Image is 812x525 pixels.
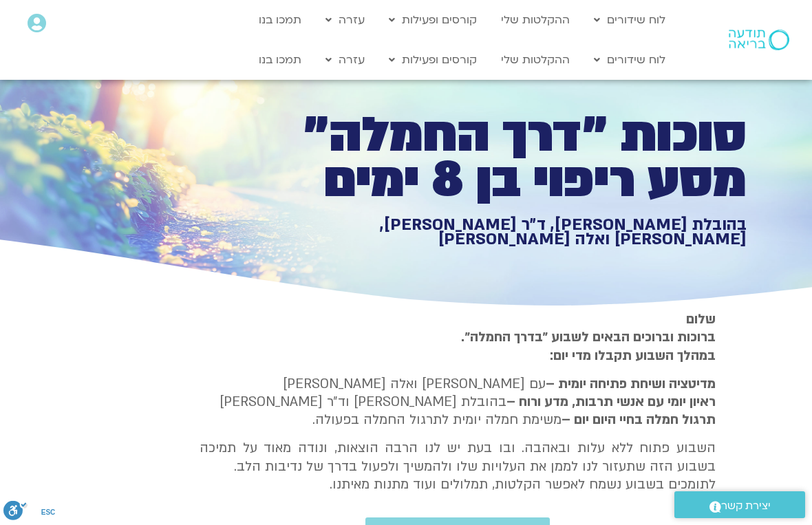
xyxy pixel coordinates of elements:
[319,7,372,33] a: עזרה
[587,47,672,73] a: לוח שידורים
[721,497,771,515] span: יצירת קשר
[729,30,789,50] img: תודעה בריאה
[270,113,747,203] h1: סוכות ״דרך החמלה״ מסע ריפוי בן 8 ימים
[506,393,716,411] b: ראיון יומי עם אנשי תרבות, מדע ורוח –
[494,7,577,33] a: ההקלטות שלי
[319,47,372,73] a: עזרה
[674,491,805,518] a: יצירת קשר
[494,47,577,73] a: ההקלטות שלי
[461,328,716,364] strong: ברוכות וברוכים הבאים לשבוע ״בדרך החמלה״. במהלך השבוע תקבלו מדי יום:
[382,7,484,33] a: קורסים ופעילות
[587,7,672,33] a: לוח שידורים
[546,375,716,393] strong: מדיטציה ושיחת פתיחה יומית –
[252,47,308,73] a: תמכו בנו
[686,310,716,328] strong: שלום
[200,439,716,493] p: השבוע פתוח ללא עלות ובאהבה. ובו בעת יש לנו הרבה הוצאות, ונודה מאוד על תמיכה בשבוע הזה שתעזור לנו ...
[562,411,716,429] b: תרגול חמלה בחיי היום יום –
[270,217,747,247] h1: בהובלת [PERSON_NAME], ד״ר [PERSON_NAME], [PERSON_NAME] ואלה [PERSON_NAME]
[382,47,484,73] a: קורסים ופעילות
[200,375,716,429] p: עם [PERSON_NAME] ואלה [PERSON_NAME] בהובלת [PERSON_NAME] וד״ר [PERSON_NAME] משימת חמלה יומית לתרג...
[252,7,308,33] a: תמכו בנו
